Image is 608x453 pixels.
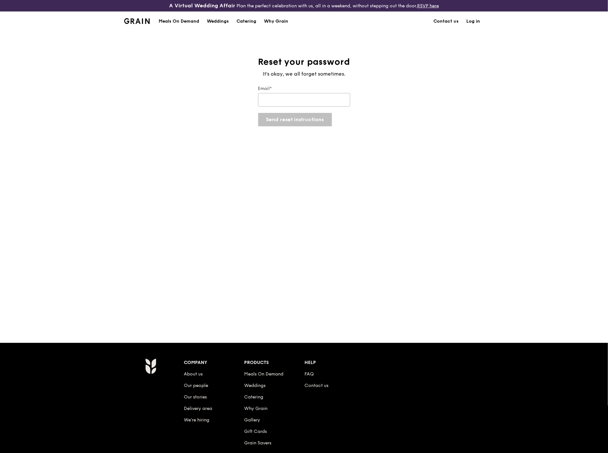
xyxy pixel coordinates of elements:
a: Why Grain [244,406,267,411]
div: Help [304,358,365,367]
a: Log in [463,12,484,31]
a: Gift Cards [244,429,267,434]
label: Email* [258,85,350,92]
div: Meals On Demand [159,12,199,31]
div: Products [244,358,304,367]
span: It's okay, we all forget sometimes. [263,71,345,77]
img: Grain [145,358,156,374]
div: Why Grain [264,12,288,31]
div: Plan the perfect celebration with us, all in a weekend, without stepping out the door. [120,3,488,9]
a: About us [184,371,203,377]
a: We’re hiring [184,417,210,423]
a: Gallery [244,417,260,423]
a: Catering [233,12,260,31]
div: Weddings [207,12,229,31]
a: Meals On Demand [244,371,283,377]
a: Weddings [244,383,266,388]
button: Send reset instructions [258,113,332,126]
a: GrainGrain [124,11,150,30]
img: Grain [124,18,150,24]
a: Weddings [203,12,233,31]
a: FAQ [304,371,314,377]
a: Why Grain [260,12,292,31]
div: Catering [236,12,256,31]
a: Contact us [304,383,328,388]
a: RSVP here [417,3,439,9]
a: Grain Savers [244,440,271,446]
a: Our stories [184,394,207,400]
a: Delivery area [184,406,213,411]
a: Our people [184,383,208,388]
h3: A Virtual Wedding Affair [169,3,235,9]
div: Company [184,358,244,367]
a: Catering [244,394,263,400]
h1: Reset your password [253,56,355,68]
a: Contact us [430,12,463,31]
